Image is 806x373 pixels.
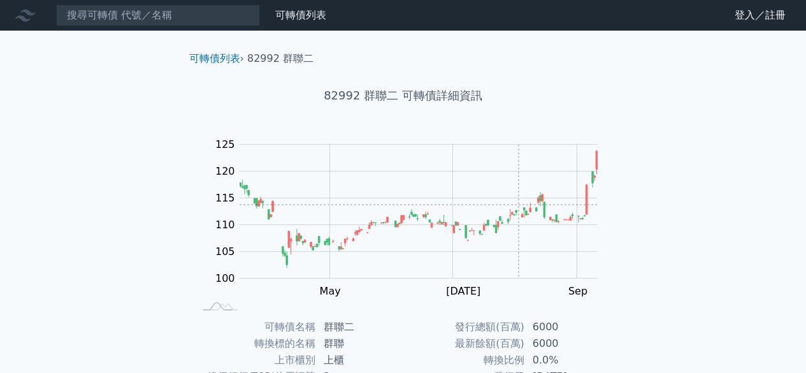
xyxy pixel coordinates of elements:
tspan: 105 [215,245,235,258]
a: 可轉債列表 [189,52,240,64]
td: 0.0% [525,352,612,369]
td: 發行總額(百萬) [403,319,525,335]
tspan: May [319,285,340,297]
tspan: 110 [215,219,235,231]
td: 轉換標的名稱 [194,335,316,352]
a: 登入／註冊 [724,5,796,26]
tspan: [DATE] [446,285,480,297]
tspan: 115 [215,192,235,204]
input: 搜尋可轉債 代號／名稱 [56,4,260,26]
td: 上櫃 [316,352,403,369]
tspan: 120 [215,165,235,177]
td: 最新餘額(百萬) [403,335,525,352]
td: 群聯 [316,335,403,352]
li: › [189,51,244,66]
td: 6000 [525,335,612,352]
td: 可轉債名稱 [194,319,316,335]
a: 可轉債列表 [275,9,326,21]
td: 上市櫃別 [194,352,316,369]
tspan: Sep [568,285,587,297]
li: 82992 群聯二 [247,51,313,66]
h1: 82992 群聯二 可轉債詳細資訊 [179,87,628,105]
td: 群聯二 [316,319,403,335]
td: 6000 [525,319,612,335]
g: Chart [208,138,616,297]
td: 轉換比例 [403,352,525,369]
tspan: 100 [215,272,235,284]
tspan: 125 [215,138,235,150]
